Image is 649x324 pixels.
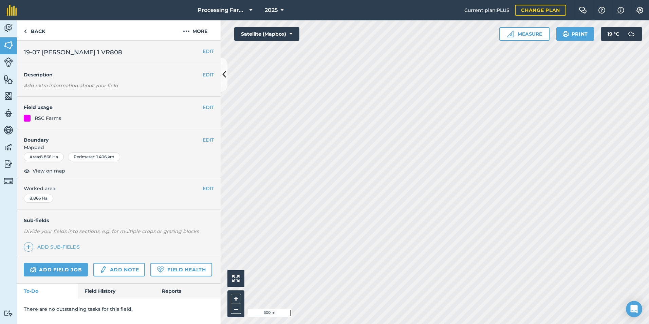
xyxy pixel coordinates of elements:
[24,167,65,175] button: View on map
[35,114,61,122] div: RSC Farms
[4,74,13,84] img: svg+xml;base64,PHN2ZyB4bWxucz0iaHR0cDovL3d3dy53My5vcmcvMjAwMC9zdmciIHdpZHRoPSI1NiIgaGVpZ2h0PSI2MC...
[24,104,203,111] h4: Field usage
[4,23,13,33] img: svg+xml;base64,PD94bWwgdmVyc2lvbj0iMS4wIiBlbmNvZGluZz0idXRmLTgiPz4KPCEtLSBHZW5lcmF0b3I6IEFkb2JlIE...
[17,144,221,151] span: Mapped
[203,136,214,144] button: EDIT
[617,6,624,14] img: svg+xml;base64,PHN2ZyB4bWxucz0iaHR0cDovL3d3dy53My5vcmcvMjAwMC9zdmciIHdpZHRoPSIxNyIgaGVpZ2h0PSIxNy...
[183,27,190,35] img: svg+xml;base64,PHN2ZyB4bWxucz0iaHR0cDovL3d3dy53My5vcmcvMjAwMC9zdmciIHdpZHRoPSIyMCIgaGVpZ2h0PSIyNC...
[26,243,31,251] img: svg+xml;base64,PHN2ZyB4bWxucz0iaHR0cDovL3d3dy53My5vcmcvMjAwMC9zdmciIHdpZHRoPSIxNCIgaGVpZ2h0PSIyNC...
[30,266,36,274] img: svg+xml;base64,PD94bWwgdmVyc2lvbj0iMS4wIiBlbmNvZGluZz0idXRmLTgiPz4KPCEtLSBHZW5lcmF0b3I6IEFkb2JlIE...
[203,104,214,111] button: EDIT
[234,27,299,41] button: Satellite (Mapbox)
[232,275,240,282] img: Four arrows, one pointing top left, one top right, one bottom right and the last bottom left
[7,5,17,16] img: fieldmargin Logo
[99,266,107,274] img: svg+xml;base64,PD94bWwgdmVyc2lvbj0iMS4wIiBlbmNvZGluZz0idXRmLTgiPz4KPCEtLSBHZW5lcmF0b3I6IEFkb2JlIE...
[4,108,13,118] img: svg+xml;base64,PD94bWwgdmVyc2lvbj0iMS4wIiBlbmNvZGluZz0idXRmLTgiPz4KPCEtLSBHZW5lcmF0b3I6IEFkb2JlIE...
[636,7,644,14] img: A cog icon
[4,310,13,317] img: svg+xml;base64,PD94bWwgdmVyc2lvbj0iMS4wIiBlbmNvZGluZz0idXRmLTgiPz4KPCEtLSBHZW5lcmF0b3I6IEFkb2JlIE...
[231,304,241,314] button: –
[17,20,52,40] a: Back
[78,284,155,299] a: Field History
[24,194,53,203] div: 8.866 Ha
[17,129,203,144] h4: Boundary
[203,71,214,78] button: EDIT
[4,125,13,135] img: svg+xml;base64,PD94bWwgdmVyc2lvbj0iMS4wIiBlbmNvZGluZz0idXRmLTgiPz4KPCEtLSBHZW5lcmF0b3I6IEFkb2JlIE...
[507,31,514,37] img: Ruler icon
[24,228,199,234] em: Divide your fields into sections, e.g. for multiple crops or grazing blocks
[24,71,214,78] h4: Description
[626,301,642,317] div: Open Intercom Messenger
[4,57,13,67] img: svg+xml;base64,PD94bWwgdmVyc2lvbj0iMS4wIiBlbmNvZGluZz0idXRmLTgiPz4KPCEtLSBHZW5lcmF0b3I6IEFkb2JlIE...
[4,91,13,101] img: svg+xml;base64,PHN2ZyB4bWxucz0iaHR0cDovL3d3dy53My5vcmcvMjAwMC9zdmciIHdpZHRoPSI1NiIgaGVpZ2h0PSI2MC...
[265,6,278,14] span: 2025
[203,185,214,192] button: EDIT
[4,159,13,169] img: svg+xml;base64,PD94bWwgdmVyc2lvbj0iMS4wIiBlbmNvZGluZz0idXRmLTgiPz4KPCEtLSBHZW5lcmF0b3I6IEFkb2JlIE...
[24,83,118,89] em: Add extra information about your field
[155,284,221,299] a: Reports
[625,27,638,41] img: svg+xml;base64,PD94bWwgdmVyc2lvbj0iMS4wIiBlbmNvZGluZz0idXRmLTgiPz4KPCEtLSBHZW5lcmF0b3I6IEFkb2JlIE...
[601,27,642,41] button: 19 °C
[598,7,606,14] img: A question mark icon
[150,263,212,276] a: Field Health
[4,142,13,152] img: svg+xml;base64,PD94bWwgdmVyc2lvbj0iMS4wIiBlbmNvZGluZz0idXRmLTgiPz4KPCEtLSBHZW5lcmF0b3I6IEFkb2JlIE...
[33,167,65,175] span: View on map
[68,152,120,161] div: Perimeter : 1.406 km
[24,305,214,313] p: There are no outstanding tasks for this field.
[464,6,509,14] span: Current plan : PLUS
[515,5,566,16] a: Change plan
[579,7,587,14] img: Two speech bubbles overlapping with the left bubble in the forefront
[4,40,13,50] img: svg+xml;base64,PHN2ZyB4bWxucz0iaHR0cDovL3d3dy53My5vcmcvMjAwMC9zdmciIHdpZHRoPSI1NiIgaGVpZ2h0PSI2MC...
[556,27,594,41] button: Print
[203,48,214,55] button: EDIT
[24,48,122,57] span: 19-07 [PERSON_NAME] 1 VR808
[24,185,214,192] span: Worked area
[17,217,221,224] h4: Sub-fields
[4,176,13,186] img: svg+xml;base64,PD94bWwgdmVyc2lvbj0iMS4wIiBlbmNvZGluZz0idXRmLTgiPz4KPCEtLSBHZW5lcmF0b3I6IEFkb2JlIE...
[562,30,569,38] img: svg+xml;base64,PHN2ZyB4bWxucz0iaHR0cDovL3d3dy53My5vcmcvMjAwMC9zdmciIHdpZHRoPSIxOSIgaGVpZ2h0PSIyNC...
[499,27,550,41] button: Measure
[17,284,78,299] a: To-Do
[93,263,145,276] a: Add note
[24,167,30,175] img: svg+xml;base64,PHN2ZyB4bWxucz0iaHR0cDovL3d3dy53My5vcmcvMjAwMC9zdmciIHdpZHRoPSIxOCIgaGVpZ2h0PSIyNC...
[170,20,221,40] button: More
[608,27,619,41] span: 19 ° C
[231,294,241,304] button: +
[24,263,88,276] a: Add field job
[198,6,246,14] span: Processing Farms
[24,27,27,35] img: svg+xml;base64,PHN2ZyB4bWxucz0iaHR0cDovL3d3dy53My5vcmcvMjAwMC9zdmciIHdpZHRoPSI5IiBoZWlnaHQ9IjI0Ii...
[24,152,64,161] div: Area : 8.866 Ha
[24,242,82,252] a: Add sub-fields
